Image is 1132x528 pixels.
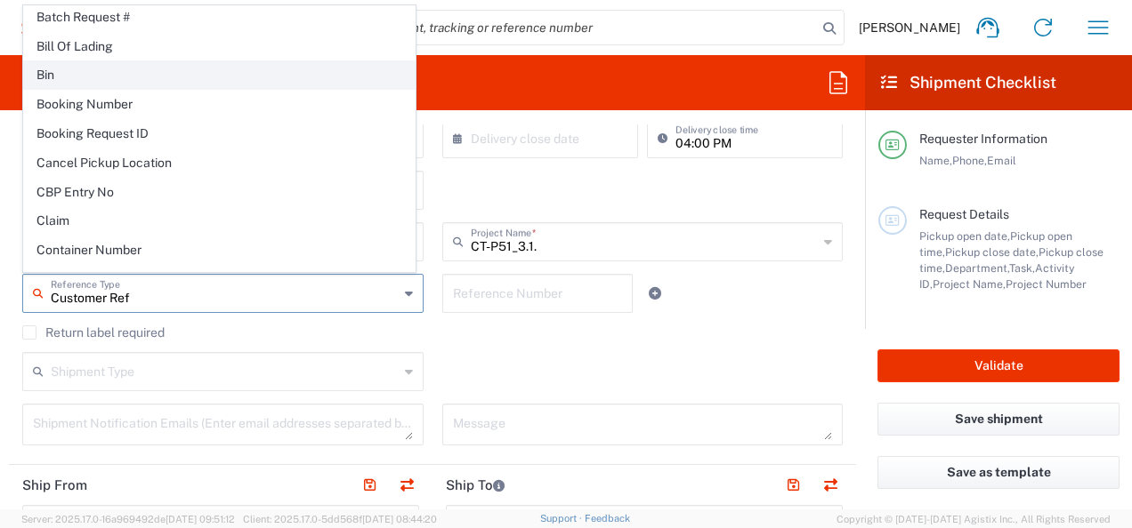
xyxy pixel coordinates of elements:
[362,514,437,524] span: [DATE] 08:44:20
[22,476,87,494] h2: Ship From
[24,120,415,148] span: Booking Request ID
[945,261,1009,275] span: Department,
[446,476,505,494] h2: Ship To
[919,207,1009,221] span: Request Details
[24,266,415,293] span: Delivery Number
[1009,261,1035,275] span: Task,
[919,132,1047,146] span: Requester Information
[21,514,235,524] span: Server: 2025.17.0-16a969492de
[24,149,415,177] span: Cancel Pickup Location
[22,325,165,340] label: Return label required
[859,20,960,36] span: [PERSON_NAME]
[933,277,1006,291] span: Project Name,
[877,456,1120,489] button: Save as template
[952,154,987,167] span: Phone,
[919,154,952,167] span: Name,
[945,245,1039,259] span: Pickup close date,
[837,511,1111,527] span: Copyright © [DATE]-[DATE] Agistix Inc., All Rights Reserved
[881,72,1056,93] h2: Shipment Checklist
[919,229,1010,243] span: Pickup open date,
[243,514,437,524] span: Client: 2025.17.0-5dd568f
[585,513,630,524] a: Feedback
[356,11,817,44] input: Shipment, tracking or reference number
[643,281,667,306] a: Add Reference
[24,207,415,235] span: Claim
[166,514,235,524] span: [DATE] 09:51:12
[24,179,415,206] span: CBP Entry No
[21,72,225,93] h2: Desktop Shipment Request
[1006,277,1087,291] span: Project Number
[540,513,585,524] a: Support
[987,154,1016,167] span: Email
[24,236,415,264] span: Container Number
[877,349,1120,382] button: Validate
[877,403,1120,436] button: Save shipment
